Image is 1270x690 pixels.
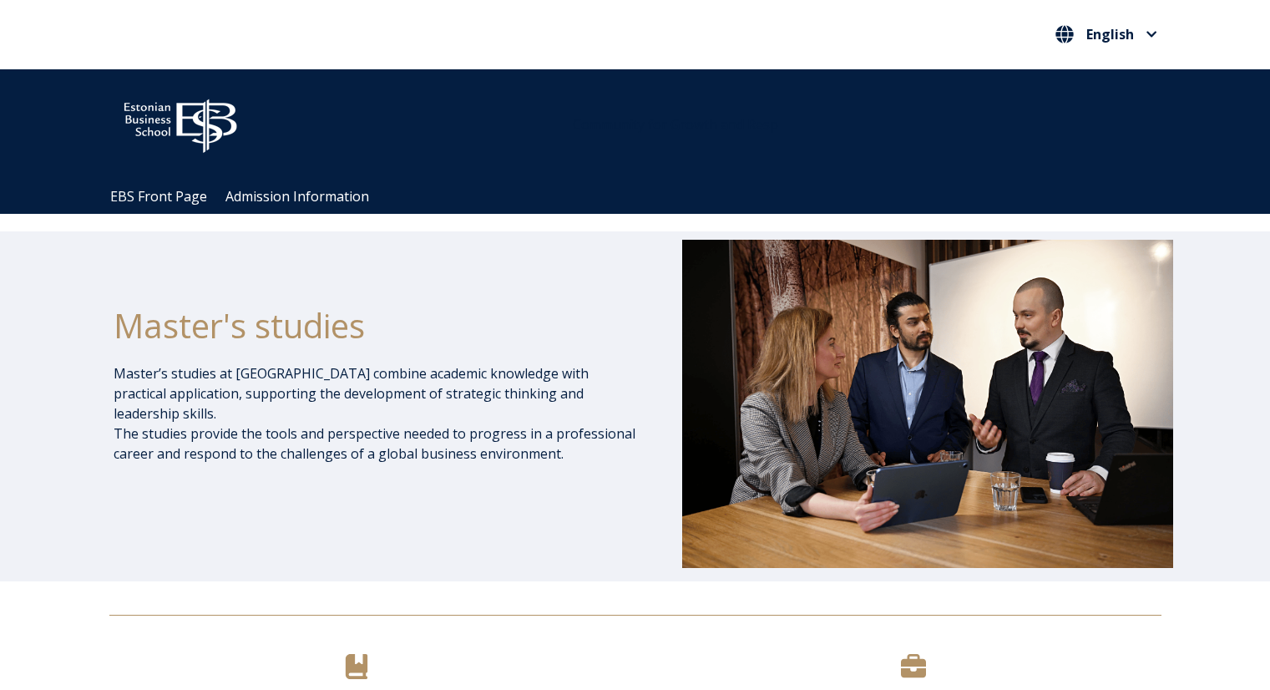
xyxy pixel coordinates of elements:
[110,187,207,205] a: EBS Front Page
[225,187,369,205] a: Admission Information
[1051,21,1161,48] button: English
[573,115,778,134] span: Community for Growth and Resp
[109,86,251,158] img: ebs_logo2016_white
[1086,28,1134,41] span: English
[101,180,1187,214] div: Navigation Menu
[1051,21,1161,48] nav: Select your language
[682,240,1173,567] img: DSC_1073
[114,305,638,347] h1: Master's studies
[114,363,638,464] p: Master’s studies at [GEOGRAPHIC_DATA] combine academic knowledge with practical application, supp...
